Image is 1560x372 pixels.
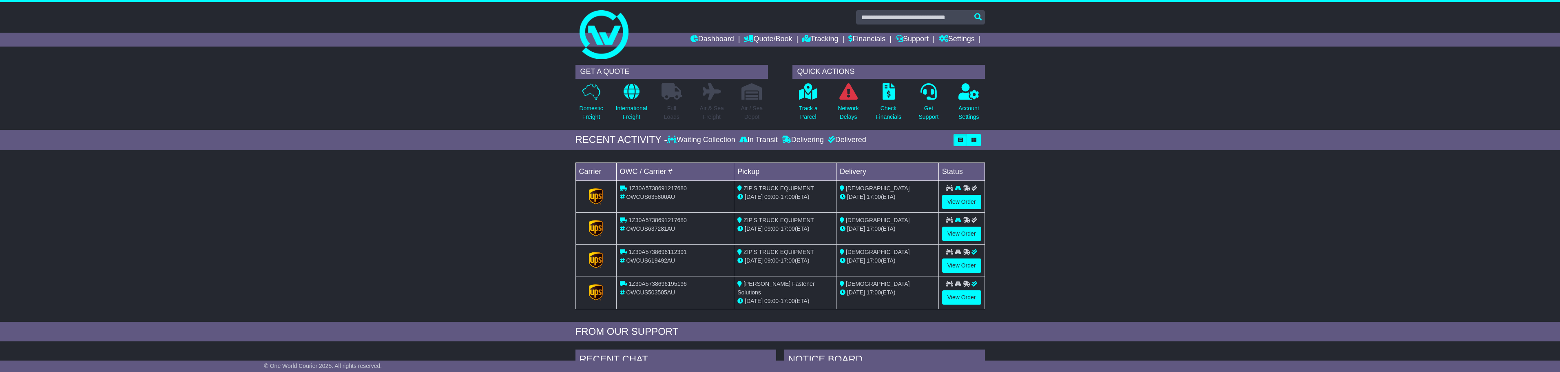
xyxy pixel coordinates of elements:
[589,220,603,236] img: GetCarrierServiceLogo
[837,83,859,126] a: NetworkDelays
[575,350,776,372] div: RECENT CHAT
[867,194,881,200] span: 17:00
[764,225,779,232] span: 09:00
[867,225,881,232] span: 17:00
[741,104,763,121] p: Air / Sea Depot
[737,281,814,296] span: [PERSON_NAME] Fastener Solutions
[628,185,686,192] span: 1Z30A5738691217680
[743,217,814,223] span: ZIP'S TRUCK EQUIPMENT
[799,104,818,121] p: Track a Parcel
[846,281,910,287] span: [DEMOGRAPHIC_DATA]
[784,350,985,372] div: NOTICE BOARD
[764,194,779,200] span: 09:00
[690,33,734,47] a: Dashboard
[737,225,833,233] div: - (ETA)
[737,297,833,305] div: - (ETA)
[575,65,768,79] div: GET A QUOTE
[745,225,763,232] span: [DATE]
[575,163,616,180] td: Carrier
[589,252,603,268] img: GetCarrierServiceLogo
[836,163,938,180] td: Delivery
[867,289,881,296] span: 17:00
[628,281,686,287] span: 1Z30A5738696195196
[589,284,603,301] img: GetCarrierServiceLogo
[939,33,975,47] a: Settings
[575,326,985,338] div: FROM OUR SUPPORT
[896,33,929,47] a: Support
[942,258,981,273] a: View Order
[846,249,910,255] span: [DEMOGRAPHIC_DATA]
[781,225,795,232] span: 17:00
[942,195,981,209] a: View Order
[840,288,935,297] div: (ETA)
[745,257,763,264] span: [DATE]
[875,83,902,126] a: CheckFinancials
[734,163,836,180] td: Pickup
[792,65,985,79] div: QUICK ACTIONS
[737,136,780,145] div: In Transit
[667,136,737,145] div: Waiting Collection
[847,289,865,296] span: [DATE]
[737,256,833,265] div: - (ETA)
[579,104,603,121] p: Domestic Freight
[264,363,382,369] span: © One World Courier 2025. All rights reserved.
[838,104,859,121] p: Network Delays
[942,290,981,305] a: View Order
[840,256,935,265] div: (ETA)
[764,298,779,304] span: 09:00
[616,163,734,180] td: OWC / Carrier #
[628,249,686,255] span: 1Z30A5738696112391
[847,257,865,264] span: [DATE]
[958,104,979,121] p: Account Settings
[840,225,935,233] div: (ETA)
[848,33,885,47] a: Financials
[744,33,792,47] a: Quote/Book
[615,83,648,126] a: InternationalFreight
[626,225,675,232] span: OWCUS637281AU
[846,185,910,192] span: [DEMOGRAPHIC_DATA]
[575,134,668,146] div: RECENT ACTIVITY -
[626,289,675,296] span: OWCUS503505AU
[745,194,763,200] span: [DATE]
[918,104,938,121] p: Get Support
[616,104,647,121] p: International Freight
[626,257,675,264] span: OWCUS619492AU
[781,194,795,200] span: 17:00
[764,257,779,264] span: 09:00
[743,185,814,192] span: ZIP'S TRUCK EQUIPMENT
[799,83,818,126] a: Track aParcel
[662,104,682,121] p: Full Loads
[867,257,881,264] span: 17:00
[802,33,838,47] a: Tracking
[700,104,724,121] p: Air & Sea Freight
[579,83,603,126] a: DomesticFreight
[847,194,865,200] span: [DATE]
[958,83,980,126] a: AccountSettings
[840,193,935,201] div: (ETA)
[745,298,763,304] span: [DATE]
[826,136,866,145] div: Delivered
[589,188,603,205] img: GetCarrierServiceLogo
[938,163,985,180] td: Status
[781,257,795,264] span: 17:00
[847,225,865,232] span: [DATE]
[628,217,686,223] span: 1Z30A5738691217680
[780,136,826,145] div: Delivering
[626,194,675,200] span: OWCUS635800AU
[781,298,795,304] span: 17:00
[876,104,901,121] p: Check Financials
[918,83,939,126] a: GetSupport
[743,249,814,255] span: ZIP'S TRUCK EQUIPMENT
[942,227,981,241] a: View Order
[737,193,833,201] div: - (ETA)
[846,217,910,223] span: [DEMOGRAPHIC_DATA]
